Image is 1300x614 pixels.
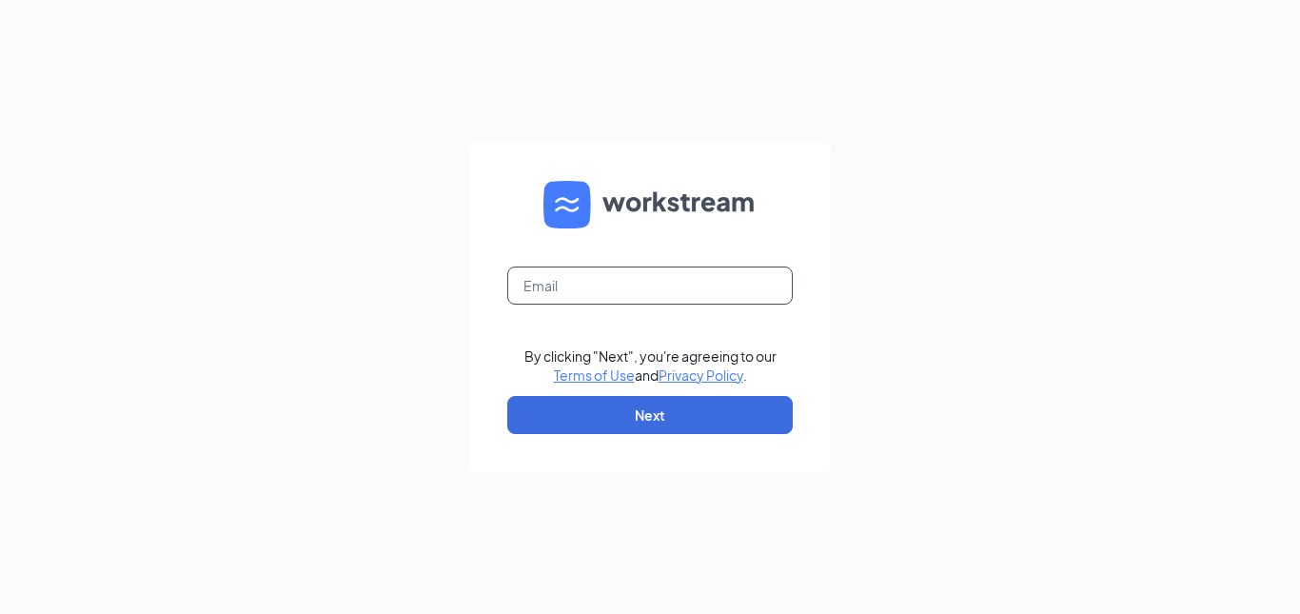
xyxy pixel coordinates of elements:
[659,366,743,384] a: Privacy Policy
[554,366,635,384] a: Terms of Use
[543,181,757,228] img: WS logo and Workstream text
[507,396,793,434] button: Next
[507,267,793,305] input: Email
[524,347,777,385] div: By clicking "Next", you're agreeing to our and .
